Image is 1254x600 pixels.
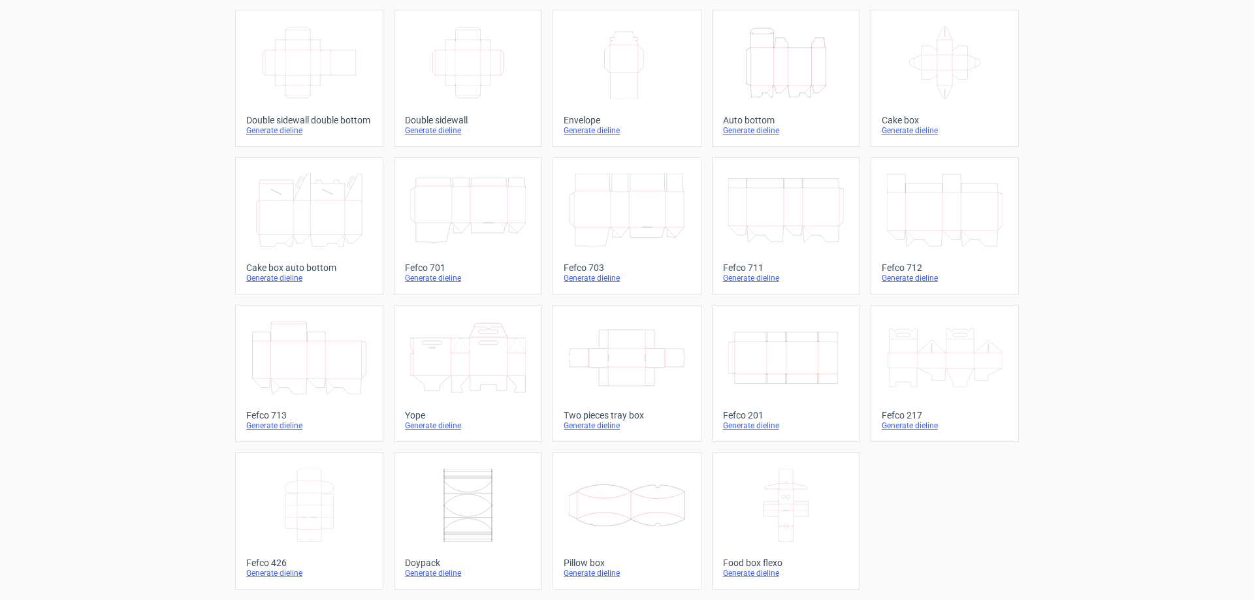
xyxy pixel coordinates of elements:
div: Generate dieline [246,125,372,136]
div: Generate dieline [564,420,690,431]
a: YopeGenerate dieline [394,305,542,442]
a: Cake box auto bottomGenerate dieline [235,157,383,294]
div: Generate dieline [405,420,531,431]
a: Pillow boxGenerate dieline [553,452,701,590]
a: Two pieces tray boxGenerate dieline [553,305,701,442]
a: Food box flexoGenerate dieline [712,452,860,590]
div: Generate dieline [246,420,372,431]
div: Fefco 711 [723,262,849,273]
div: Fefco 713 [246,410,372,420]
div: Generate dieline [246,568,372,578]
a: Fefco 426Generate dieline [235,452,383,590]
a: Double sidewall double bottomGenerate dieline [235,10,383,147]
div: Generate dieline [723,568,849,578]
div: Fefco 703 [564,262,690,273]
a: Cake boxGenerate dieline [871,10,1019,147]
div: Food box flexo [723,558,849,568]
div: Generate dieline [405,125,531,136]
div: Auto bottom [723,115,849,125]
div: Yope [405,410,531,420]
div: Cake box auto bottom [246,262,372,273]
a: Fefco 711Generate dieline [712,157,860,294]
div: Fefco 201 [723,410,849,420]
div: Generate dieline [405,568,531,578]
div: Generate dieline [882,125,1008,136]
div: Generate dieline [882,420,1008,431]
div: Generate dieline [564,273,690,283]
a: Fefco 701Generate dieline [394,157,542,294]
a: Auto bottomGenerate dieline [712,10,860,147]
div: Fefco 701 [405,262,531,273]
div: Cake box [882,115,1008,125]
a: DoypackGenerate dieline [394,452,542,590]
div: Doypack [405,558,531,568]
a: Double sidewallGenerate dieline [394,10,542,147]
a: Fefco 712Generate dieline [871,157,1019,294]
div: Generate dieline [405,273,531,283]
div: Generate dieline [246,273,372,283]
a: EnvelopeGenerate dieline [553,10,701,147]
div: Double sidewall double bottom [246,115,372,125]
div: Generate dieline [723,273,849,283]
div: Fefco 217 [882,410,1008,420]
a: Fefco 201Generate dieline [712,305,860,442]
div: Fefco 426 [246,558,372,568]
div: Pillow box [564,558,690,568]
div: Generate dieline [723,125,849,136]
div: Double sidewall [405,115,531,125]
div: Generate dieline [564,568,690,578]
div: Generate dieline [723,420,849,431]
div: Two pieces tray box [564,410,690,420]
div: Envelope [564,115,690,125]
a: Fefco 713Generate dieline [235,305,383,442]
a: Fefco 703Generate dieline [553,157,701,294]
a: Fefco 217Generate dieline [871,305,1019,442]
div: Generate dieline [564,125,690,136]
div: Fefco 712 [882,262,1008,273]
div: Generate dieline [882,273,1008,283]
